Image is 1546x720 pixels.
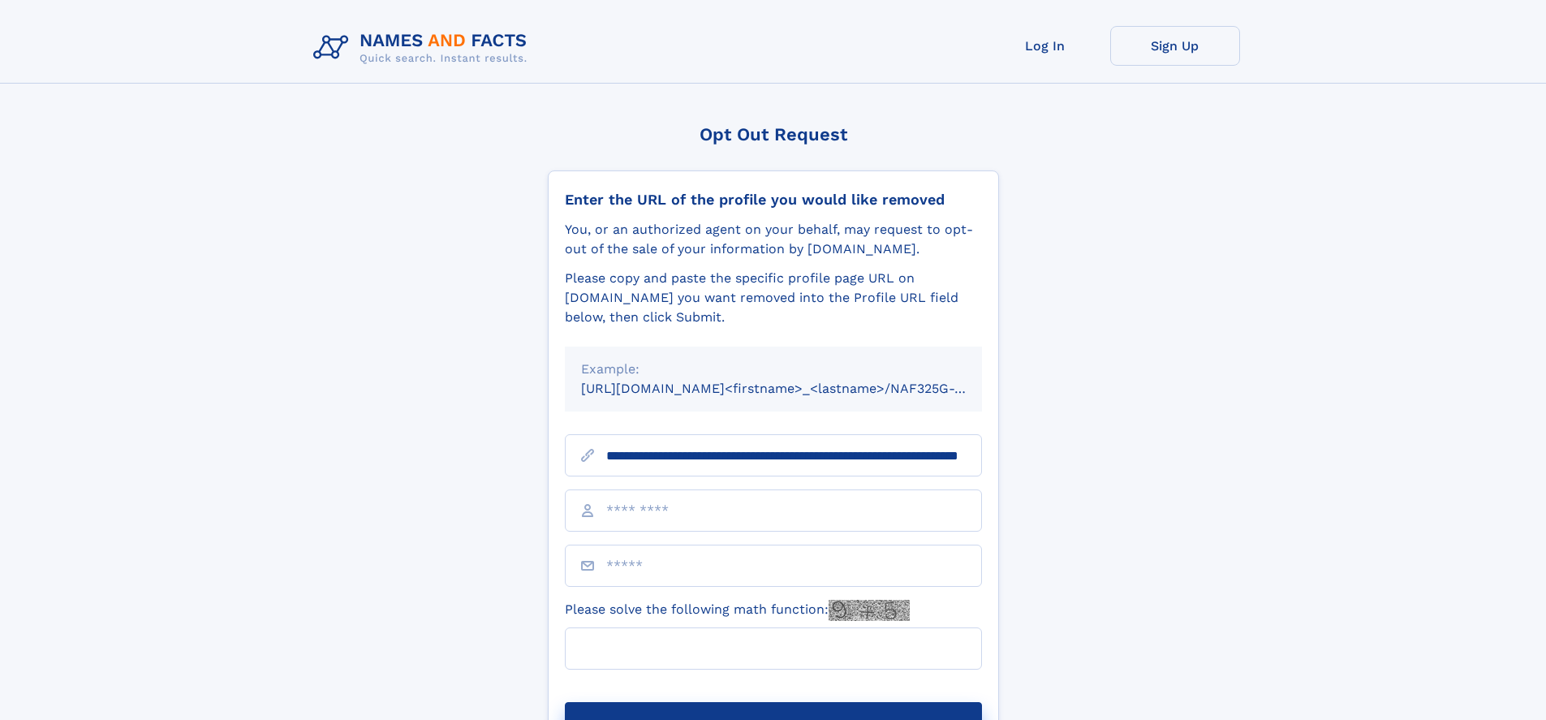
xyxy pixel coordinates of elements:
[581,360,966,379] div: Example:
[565,600,910,621] label: Please solve the following math function:
[565,191,982,209] div: Enter the URL of the profile you would like removed
[1110,26,1240,66] a: Sign Up
[565,220,982,259] div: You, or an authorized agent on your behalf, may request to opt-out of the sale of your informatio...
[980,26,1110,66] a: Log In
[581,381,1013,396] small: [URL][DOMAIN_NAME]<firstname>_<lastname>/NAF325G-xxxxxxxx
[548,124,999,144] div: Opt Out Request
[565,269,982,327] div: Please copy and paste the specific profile page URL on [DOMAIN_NAME] you want removed into the Pr...
[307,26,540,70] img: Logo Names and Facts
